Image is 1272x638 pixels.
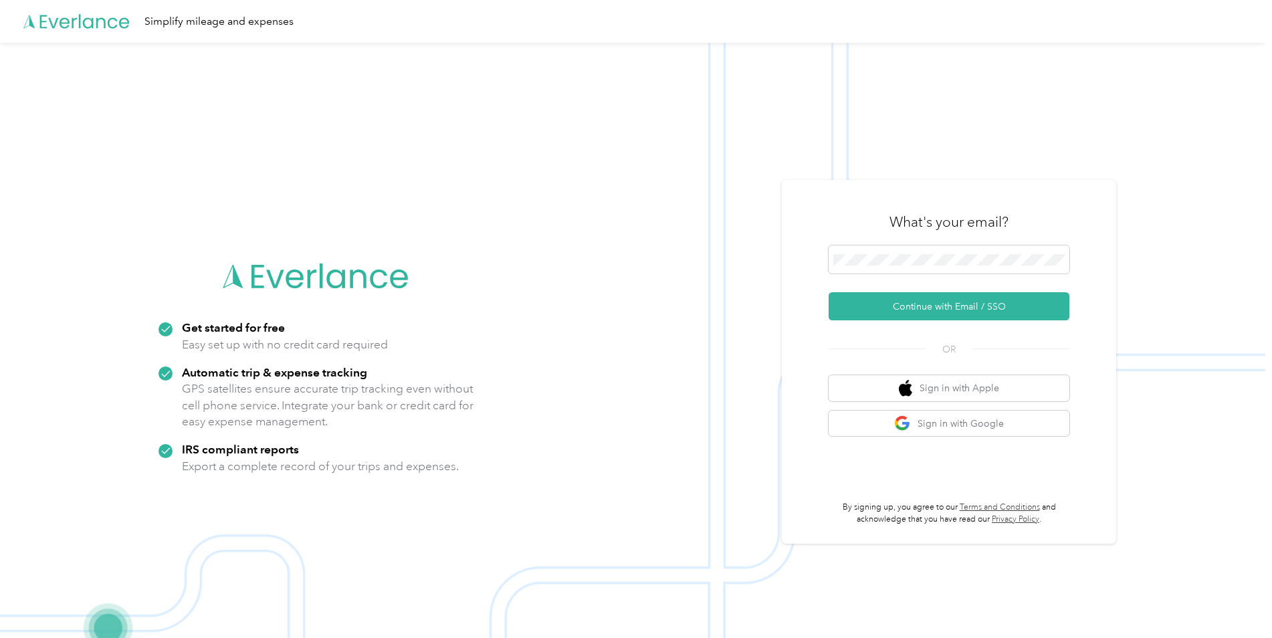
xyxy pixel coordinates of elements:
[992,514,1039,524] a: Privacy Policy
[182,381,474,430] p: GPS satellites ensure accurate trip tracking even without cell phone service. Integrate your bank...
[829,502,1069,525] p: By signing up, you agree to our and acknowledge that you have read our .
[182,442,299,456] strong: IRS compliant reports
[182,336,388,353] p: Easy set up with no credit card required
[829,411,1069,437] button: google logoSign in with Google
[829,375,1069,401] button: apple logoSign in with Apple
[899,380,912,397] img: apple logo
[182,458,459,475] p: Export a complete record of your trips and expenses.
[960,502,1040,512] a: Terms and Conditions
[144,13,294,30] div: Simplify mileage and expenses
[829,292,1069,320] button: Continue with Email / SSO
[182,365,367,379] strong: Automatic trip & expense tracking
[182,320,285,334] strong: Get started for free
[894,415,911,432] img: google logo
[889,213,1009,231] h3: What's your email?
[926,342,972,356] span: OR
